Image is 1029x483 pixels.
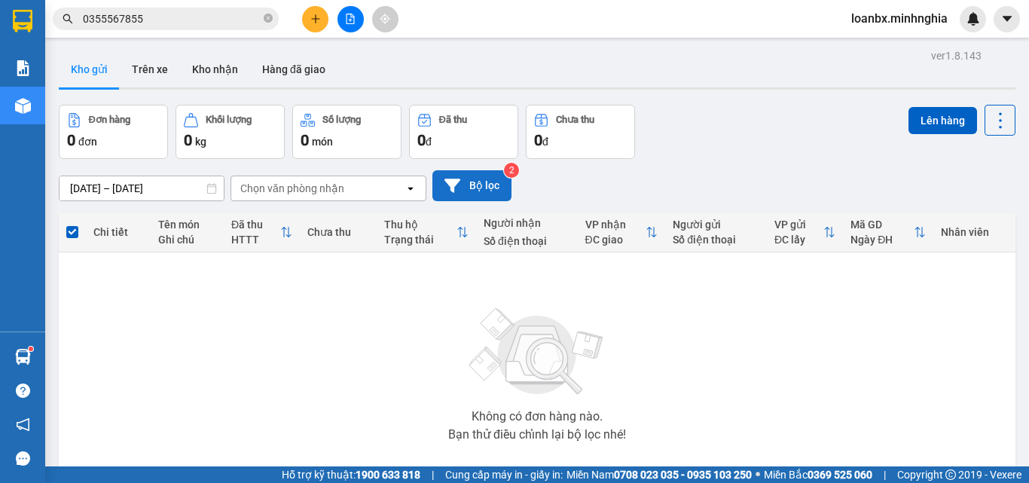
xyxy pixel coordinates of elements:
button: caret-down [994,6,1020,32]
th: Toggle SortBy [224,212,300,252]
div: VP gửi [774,219,823,231]
button: aim [372,6,398,32]
div: Đã thu [231,219,280,231]
img: svg+xml;base64,PHN2ZyBjbGFzcz0ibGlzdC1wbHVnX19zdmciIHhtbG5zPSJodHRwOi8vd3d3LnczLm9yZy8yMDAwL3N2Zy... [462,299,612,405]
div: Số điện thoại [673,234,759,246]
div: Nhân viên [941,226,1008,238]
button: Kho gửi [59,51,120,87]
strong: 0369 525 060 [808,469,872,481]
span: file-add [345,14,356,24]
button: Lên hàng [908,107,977,134]
button: Số lượng0món [292,105,402,159]
input: Select a date range. [60,176,224,200]
span: caret-down [1000,12,1014,26]
span: question-circle [16,384,30,398]
span: đ [542,136,548,148]
img: warehouse-icon [15,349,31,365]
div: Tên món [158,219,216,231]
div: Chưa thu [307,226,368,238]
th: Toggle SortBy [843,212,933,252]
span: kg [195,136,206,148]
span: ⚪️ [756,472,760,478]
div: Ghi chú [158,234,216,246]
div: Chi tiết [93,226,143,238]
span: | [884,466,886,483]
svg: open [405,182,417,194]
sup: 2 [504,163,519,178]
th: Toggle SortBy [578,212,666,252]
span: search [63,14,73,24]
div: Người nhận [484,217,570,229]
span: plus [310,14,321,24]
button: Trên xe [120,51,180,87]
span: Cung cấp máy in - giấy in: [445,466,563,483]
span: 0 [301,131,309,149]
span: message [16,451,30,466]
span: Hỗ trợ kỹ thuật: [282,466,420,483]
span: món [312,136,333,148]
span: notification [16,417,30,432]
span: đ [426,136,432,148]
div: Đơn hàng [89,115,130,125]
button: Bộ lọc [432,170,511,201]
button: Kho nhận [180,51,250,87]
div: ĐC lấy [774,234,823,246]
span: | [432,466,434,483]
span: 0 [534,131,542,149]
img: icon-new-feature [966,12,980,26]
img: warehouse-icon [15,98,31,114]
span: 0 [67,131,75,149]
span: đơn [78,136,97,148]
div: ver 1.8.143 [931,47,982,64]
div: Bạn thử điều chỉnh lại bộ lọc nhé! [448,429,626,441]
div: VP nhận [585,219,646,231]
th: Toggle SortBy [767,212,843,252]
th: Toggle SortBy [377,212,476,252]
button: Khối lượng0kg [176,105,285,159]
sup: 1 [29,347,33,351]
strong: 1900 633 818 [356,469,420,481]
div: Người gửi [673,219,759,231]
span: loanbx.minhnghia [839,9,960,28]
div: ĐC giao [585,234,646,246]
button: file-add [337,6,364,32]
img: solution-icon [15,60,31,76]
span: close-circle [264,12,273,26]
div: Chưa thu [556,115,594,125]
input: Tìm tên, số ĐT hoặc mã đơn [83,11,261,27]
button: plus [302,6,328,32]
div: Trạng thái [384,234,456,246]
button: Đơn hàng0đơn [59,105,168,159]
div: HTTT [231,234,280,246]
div: Khối lượng [206,115,252,125]
div: Số lượng [322,115,361,125]
span: Miền Nam [566,466,752,483]
span: 0 [417,131,426,149]
span: Miền Bắc [764,466,872,483]
div: Đã thu [439,115,467,125]
button: Đã thu0đ [409,105,518,159]
span: 0 [184,131,192,149]
span: copyright [945,469,956,480]
img: logo-vxr [13,10,32,32]
strong: 0708 023 035 - 0935 103 250 [614,469,752,481]
div: Ngày ĐH [850,234,914,246]
div: Số điện thoại [484,235,570,247]
button: Hàng đã giao [250,51,337,87]
div: Chọn văn phòng nhận [240,181,344,196]
button: Chưa thu0đ [526,105,635,159]
div: Mã GD [850,219,914,231]
span: close-circle [264,14,273,23]
div: Không có đơn hàng nào. [472,411,603,423]
span: aim [380,14,390,24]
div: Thu hộ [384,219,456,231]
